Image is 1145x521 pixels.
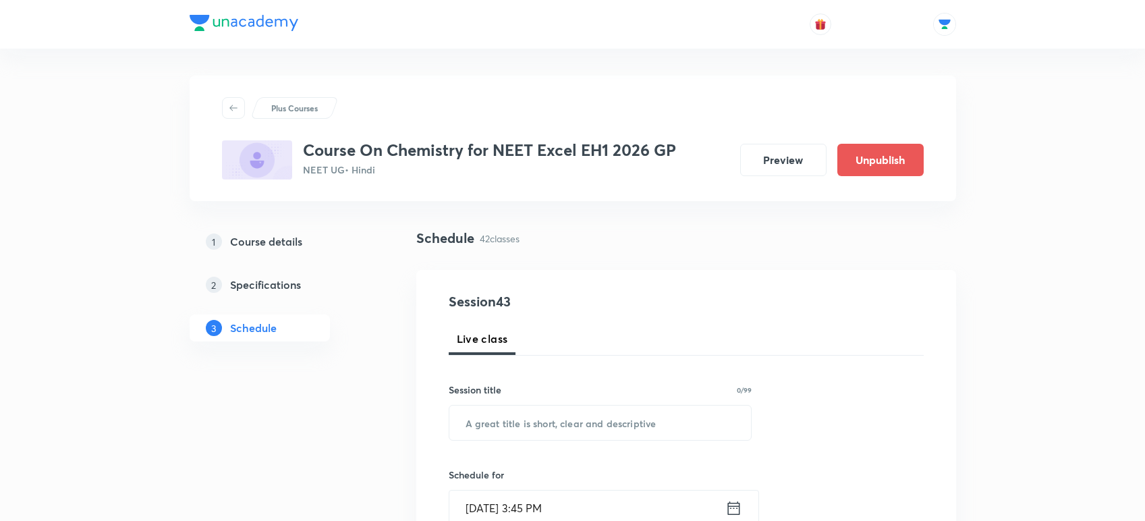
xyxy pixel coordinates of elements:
a: 1Course details [190,228,373,255]
button: Unpublish [837,144,924,176]
button: Preview [740,144,827,176]
img: avatar [814,18,827,30]
input: A great title is short, clear and descriptive [449,406,752,440]
p: 1 [206,234,222,250]
h5: Course details [230,234,302,250]
img: Abhishek Singh [933,13,956,36]
h6: Schedule for [449,468,752,482]
a: Company Logo [190,15,298,34]
p: 3 [206,320,222,336]
h5: Schedule [230,320,277,336]
p: 0/99 [737,387,752,393]
p: 2 [206,277,222,293]
span: Live class [457,331,508,347]
img: C397005C-FD45-4B87-8FB3-6E42AD703DCA_plus.png [222,140,292,180]
img: Company Logo [190,15,298,31]
p: NEET UG • Hindi [303,163,676,177]
h3: Course On Chemistry for NEET Excel EH1 2026 GP [303,140,676,160]
p: Plus Courses [271,102,318,114]
a: 2Specifications [190,271,373,298]
h4: Schedule [416,228,474,248]
h6: Session title [449,383,501,397]
button: avatar [810,13,831,35]
h5: Specifications [230,277,301,293]
p: 42 classes [480,231,520,246]
h4: Session 43 [449,292,695,312]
